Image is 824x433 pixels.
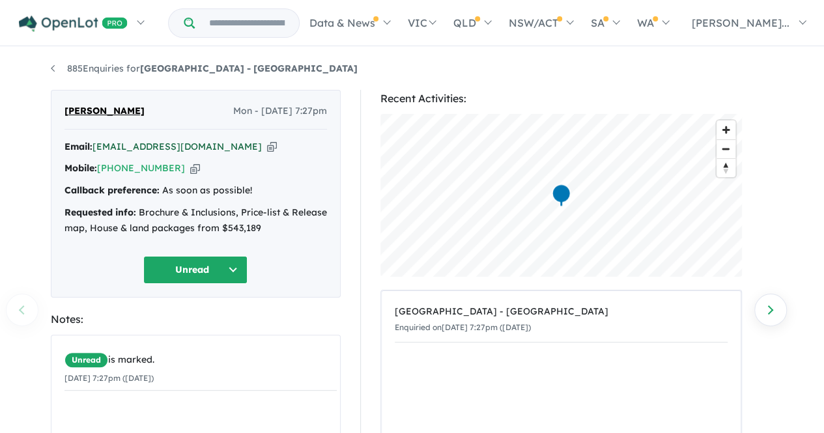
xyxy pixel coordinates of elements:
[64,183,327,199] div: As soon as possible!
[233,104,327,119] span: Mon - [DATE] 7:27pm
[692,16,789,29] span: [PERSON_NAME]...
[64,104,145,119] span: [PERSON_NAME]
[551,184,571,208] div: Map marker
[64,352,108,368] span: Unread
[64,373,154,383] small: [DATE] 7:27pm ([DATE])
[197,9,296,37] input: Try estate name, suburb, builder or developer
[143,256,248,284] button: Unread
[64,184,160,196] strong: Callback preference:
[97,162,185,174] a: [PHONE_NUMBER]
[717,139,735,158] button: Zoom out
[51,311,341,328] div: Notes:
[64,206,136,218] strong: Requested info:
[140,63,358,74] strong: [GEOGRAPHIC_DATA] - [GEOGRAPHIC_DATA]
[717,140,735,158] span: Zoom out
[51,63,358,74] a: 885Enquiries for[GEOGRAPHIC_DATA] - [GEOGRAPHIC_DATA]
[64,205,327,236] div: Brochure & Inclusions, Price-list & Release map, House & land packages from $543,189
[380,114,742,277] canvas: Map
[380,90,742,107] div: Recent Activities:
[64,352,337,368] div: is marked.
[395,298,728,342] a: [GEOGRAPHIC_DATA] - [GEOGRAPHIC_DATA]Enquiried on[DATE] 7:27pm ([DATE])
[92,141,262,152] a: [EMAIL_ADDRESS][DOMAIN_NAME]
[395,304,728,320] div: [GEOGRAPHIC_DATA] - [GEOGRAPHIC_DATA]
[51,61,774,77] nav: breadcrumb
[717,159,735,177] span: Reset bearing to north
[395,322,531,332] small: Enquiried on [DATE] 7:27pm ([DATE])
[717,120,735,139] button: Zoom in
[717,158,735,177] button: Reset bearing to north
[267,140,277,154] button: Copy
[64,141,92,152] strong: Email:
[190,161,200,175] button: Copy
[64,162,97,174] strong: Mobile:
[19,16,128,32] img: Openlot PRO Logo White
